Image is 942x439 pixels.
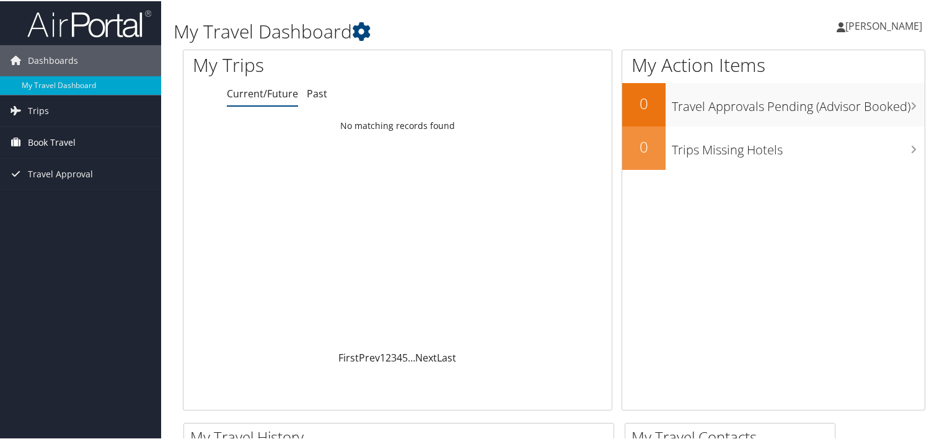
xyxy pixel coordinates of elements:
[385,350,391,363] a: 2
[622,125,925,169] a: 0Trips Missing Hotels
[672,134,925,157] h3: Trips Missing Hotels
[415,350,437,363] a: Next
[402,350,408,363] a: 5
[28,44,78,75] span: Dashboards
[28,94,49,125] span: Trips
[183,113,612,136] td: No matching records found
[622,92,666,113] h2: 0
[622,82,925,125] a: 0Travel Approvals Pending (Advisor Booked)
[27,8,151,37] img: airportal-logo.png
[391,350,397,363] a: 3
[359,350,380,363] a: Prev
[28,157,93,188] span: Travel Approval
[307,86,327,99] a: Past
[193,51,424,77] h1: My Trips
[380,350,385,363] a: 1
[408,350,415,363] span: …
[227,86,298,99] a: Current/Future
[174,17,681,43] h1: My Travel Dashboard
[672,91,925,114] h3: Travel Approvals Pending (Advisor Booked)
[837,6,935,43] a: [PERSON_NAME]
[845,18,922,32] span: [PERSON_NAME]
[622,51,925,77] h1: My Action Items
[622,135,666,156] h2: 0
[397,350,402,363] a: 4
[28,126,76,157] span: Book Travel
[437,350,456,363] a: Last
[338,350,359,363] a: First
